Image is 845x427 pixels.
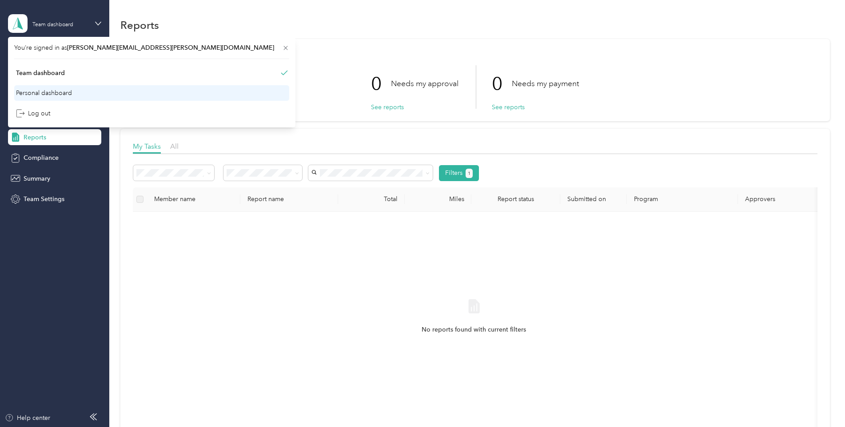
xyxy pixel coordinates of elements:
span: You’re signed in as [14,43,289,52]
th: Approvers [738,187,827,212]
p: Needs my payment [512,78,579,89]
button: See reports [371,103,404,112]
button: Filters1 [439,165,479,181]
h1: Reports [120,20,159,30]
h1: My Tasks [133,56,817,65]
th: Report name [240,187,338,212]
span: No reports found with current filters [422,325,526,335]
span: Compliance [24,153,59,162]
div: Team dashboard [16,68,65,78]
span: 1 [468,170,470,178]
button: See reports [492,103,525,112]
button: 1 [466,169,473,178]
iframe: Everlance-gr Chat Button Frame [795,377,845,427]
span: Report status [478,195,553,203]
p: 0 [492,65,512,103]
div: Team dashboard [32,22,73,28]
span: Summary [24,174,50,183]
div: Log out [16,109,50,118]
div: Total [345,195,398,203]
button: Help center [5,413,50,423]
div: Member name [154,195,233,203]
span: My Tasks [133,142,161,150]
th: Member name [147,187,240,212]
div: Personal dashboard [16,88,72,98]
span: All [170,142,179,150]
div: Miles [412,195,464,203]
th: Submitted on [560,187,627,212]
p: 0 [371,65,391,103]
span: [PERSON_NAME][EMAIL_ADDRESS][PERSON_NAME][DOMAIN_NAME] [67,44,274,51]
th: Program [627,187,738,212]
p: Needs my approval [391,78,458,89]
span: Team Settings [24,194,64,204]
span: Reports [24,133,46,142]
